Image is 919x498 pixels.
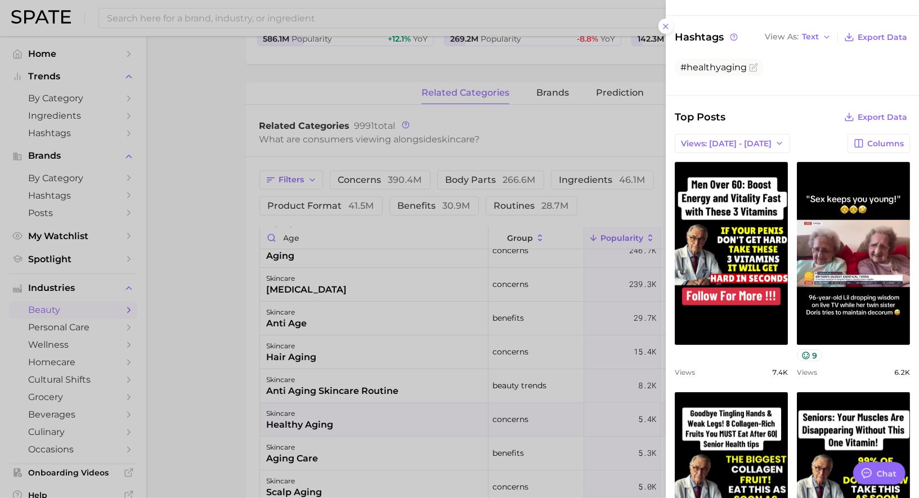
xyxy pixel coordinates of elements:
span: Views: [DATE] - [DATE] [681,139,772,149]
button: Columns [848,134,910,153]
span: Top Posts [675,109,725,125]
span: 6.2k [894,368,910,376]
span: Export Data [858,33,907,42]
span: Export Data [858,113,907,122]
span: Views [675,368,695,376]
button: Views: [DATE] - [DATE] [675,134,790,153]
span: Views [797,368,817,376]
button: 9 [797,349,822,361]
button: Flag as miscategorized or irrelevant [749,63,758,72]
span: View As [765,34,799,40]
span: 7.4k [772,368,788,376]
span: #healthyaging [680,62,747,73]
span: Hashtags [675,29,739,45]
button: View AsText [762,30,834,44]
span: Text [802,34,819,40]
span: Columns [867,139,904,149]
button: Export Data [841,29,910,45]
button: Export Data [841,109,910,125]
